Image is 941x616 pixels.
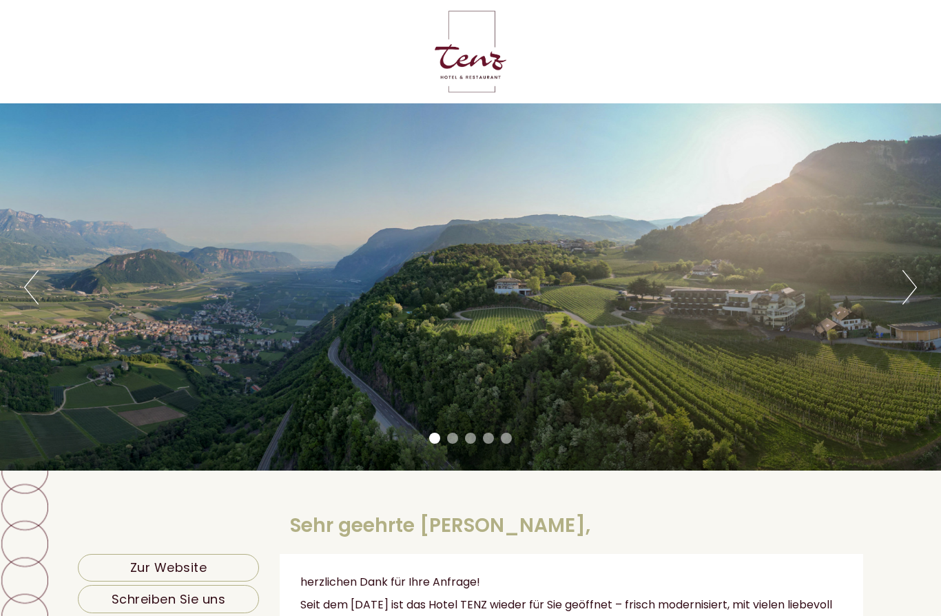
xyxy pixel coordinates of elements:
[24,270,39,305] button: Previous
[78,585,259,613] a: Schreiben Sie uns
[290,515,590,537] h1: Sehr geehrte [PERSON_NAME],
[902,270,917,305] button: Next
[300,575,843,591] p: herzlichen Dank für Ihre Anfrage!
[78,554,259,582] a: Zur Website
